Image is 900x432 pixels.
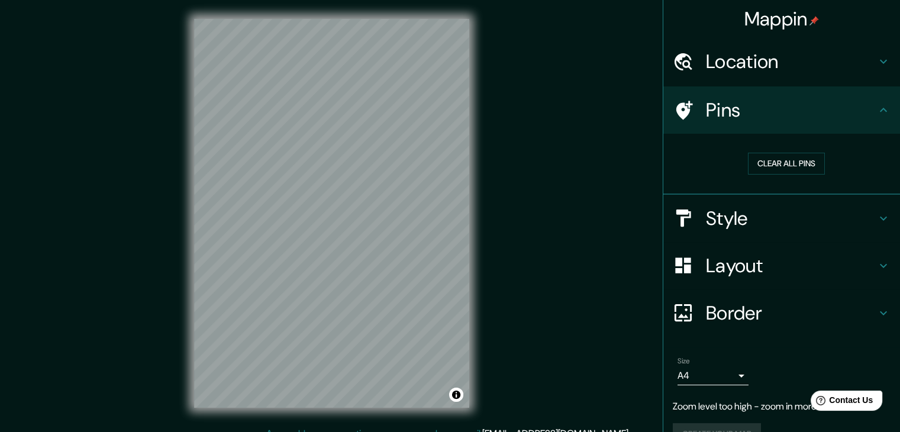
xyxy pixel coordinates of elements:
h4: Pins [706,98,876,122]
h4: Mappin [744,7,820,31]
label: Size [678,356,690,366]
h4: Style [706,207,876,230]
h4: Border [706,301,876,325]
p: Zoom level too high - zoom in more [673,399,891,414]
div: Location [663,38,900,85]
button: Toggle attribution [449,388,463,402]
img: pin-icon.png [809,16,819,25]
button: Clear all pins [748,153,825,175]
h4: Layout [706,254,876,278]
div: A4 [678,366,749,385]
canvas: Map [194,19,469,408]
div: Layout [663,242,900,289]
h4: Location [706,50,876,73]
div: Border [663,289,900,337]
iframe: Help widget launcher [795,386,887,419]
div: Pins [663,86,900,134]
div: Style [663,195,900,242]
